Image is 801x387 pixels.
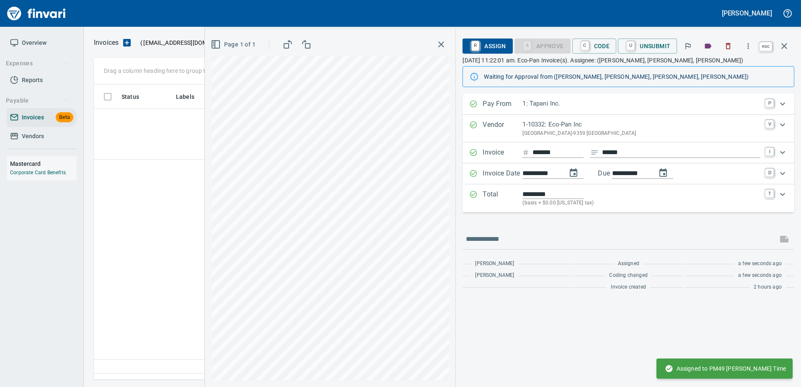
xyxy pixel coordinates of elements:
[774,229,794,249] span: This records your message into the invoice and notifies anyone mentioned
[94,38,119,48] nav: breadcrumb
[765,120,774,128] a: V
[135,39,241,47] p: ( )
[765,189,774,198] a: T
[471,41,479,50] a: R
[627,41,635,50] a: U
[522,199,760,207] p: (basis + $0.00 [US_STATE] tax)
[483,189,522,207] p: Total
[56,113,73,122] span: Beta
[722,9,772,18] h5: [PERSON_NAME]
[679,37,697,55] button: Flag
[598,168,638,178] p: Due
[522,129,760,138] p: [GEOGRAPHIC_DATA]-9359 [GEOGRAPHIC_DATA]
[10,159,77,168] h6: Mastercard
[522,120,760,129] p: 1-10332: Eco-Pan Inc
[625,39,670,53] span: Unsubmit
[579,39,610,53] span: Code
[483,147,522,158] p: Invoice
[22,112,44,123] span: Invoices
[754,283,782,292] span: 2 hours ago
[6,95,69,106] span: Payable
[469,39,506,53] span: Assign
[119,38,135,48] button: Upload an Invoice
[765,99,774,107] a: P
[483,168,522,179] p: Invoice Date
[738,260,782,268] span: a few seconds ago
[581,41,589,50] a: C
[514,42,571,49] div: Coding Required
[483,99,522,110] p: Pay From
[475,260,514,268] span: [PERSON_NAME]
[563,163,584,183] button: change date
[94,38,119,48] p: Invoices
[5,3,68,23] img: Finvari
[6,58,69,69] span: Expenses
[463,163,794,184] div: Expand
[760,42,772,51] a: esc
[463,56,794,64] p: [DATE] 11:22:01 am. Eco-Pan Invoice(s). Assignee: ([PERSON_NAME], [PERSON_NAME], [PERSON_NAME])
[463,115,794,142] div: Expand
[463,94,794,115] div: Expand
[104,67,227,75] p: Drag a column heading here to group the table
[22,131,44,142] span: Vendors
[765,168,774,177] a: D
[484,69,787,84] div: Waiting for Approval from ([PERSON_NAME], [PERSON_NAME], [PERSON_NAME], [PERSON_NAME])
[699,37,717,55] button: Labels
[653,163,673,183] button: change due date
[522,99,760,108] p: 1: Tapani Inc.
[463,142,794,163] div: Expand
[738,271,782,280] span: a few seconds ago
[611,283,646,292] span: Invoice created
[618,260,639,268] span: Assigned
[121,92,150,102] span: Click to Sort
[483,120,522,137] p: Vendor
[176,92,205,102] span: Click to Sort
[463,184,794,212] div: Expand
[121,92,139,102] span: Status
[475,271,514,280] span: [PERSON_NAME]
[212,39,256,50] span: Page 1 of 1
[10,170,66,175] a: Corporate Card Benefits
[176,92,194,102] span: Labels
[22,75,43,85] span: Reports
[22,38,47,48] span: Overview
[765,147,774,156] a: I
[665,364,786,373] span: Assigned to PM49 [PERSON_NAME] Time
[522,147,529,157] svg: Invoice number
[142,39,239,47] span: [EMAIL_ADDRESS][DOMAIN_NAME]
[609,271,647,280] span: Coding changed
